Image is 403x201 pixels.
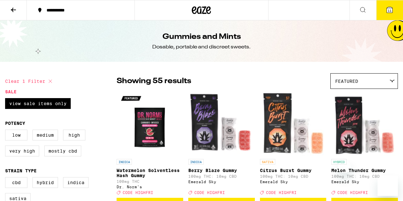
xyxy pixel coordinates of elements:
img: Emerald Sky - Berry Blaze Gummy [188,92,255,156]
span: Featured [335,79,358,84]
p: Melon Thunder Gummy [331,168,398,173]
label: Mostly CBD [44,146,81,156]
img: Emerald Sky - Melon Thunder Gummy [331,92,398,156]
label: CBD [5,177,27,188]
label: High [63,130,85,140]
p: 100mg THC: 10mg CBD [331,174,398,178]
label: Indica [63,177,89,188]
iframe: Button to launch messaging window [378,176,398,196]
span: 11 [388,9,392,12]
p: SATIVA [260,159,275,165]
a: Open page for Citrus Burst Gummy from Emerald Sky [260,92,327,198]
p: HYBRID [331,159,347,165]
span: CODE HIGHFRI [337,190,368,195]
label: View Sale Items Only [5,98,71,109]
a: Open page for Berry Blaze Gummy from Emerald Sky [188,92,255,198]
button: Clear 1 filter [5,73,54,89]
span: CODE HIGHFRI [194,190,225,195]
img: Dr. Norm's - Watermelon Solventless Hash Gummy [118,92,182,156]
p: 100mg THC: 10mg CBD [188,174,255,178]
p: INDICA [188,159,204,165]
div: Dosable, portable and discreet sweets. [152,44,251,51]
label: Low [5,130,27,140]
a: Open page for Watermelon Solventless Hash Gummy from Dr. Norm's [117,92,183,198]
div: Emerald Sky [260,180,327,184]
span: CODE HIGHFRI [123,190,153,195]
h1: Gummies and Mints [162,32,241,42]
label: Hybrid [32,177,58,188]
span: CODE HIGHFRI [266,190,297,195]
div: Emerald Sky [331,180,398,184]
p: 100mg THC [117,179,183,183]
p: INDICA [117,159,132,165]
iframe: Close message [338,160,351,173]
p: Berry Blaze Gummy [188,168,255,173]
a: Open page for Melon Thunder Gummy from Emerald Sky [331,92,398,198]
p: Citrus Burst Gummy [260,168,327,173]
p: Watermelon Solventless Hash Gummy [117,168,183,178]
legend: Potency [5,121,25,126]
button: 11 [376,0,403,20]
p: 100mg THC: 10mg CBD [260,174,327,178]
img: Emerald Sky - Citrus Burst Gummy [260,92,326,156]
p: Showing 55 results [117,76,191,87]
legend: Strain Type [5,168,37,173]
legend: Sale [5,89,17,94]
div: Dr. Norm's [117,185,183,189]
label: Very High [5,146,39,156]
div: Emerald Sky [188,180,255,184]
label: Medium [32,130,58,140]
